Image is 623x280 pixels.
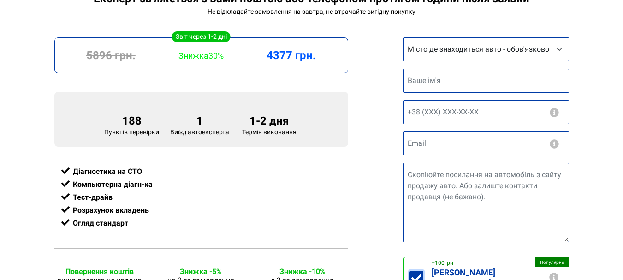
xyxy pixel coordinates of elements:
[403,131,569,155] input: Email
[235,114,303,136] div: Термін виконання
[61,217,341,230] div: Огляд стандарт
[156,267,246,276] div: Знижка -5%
[549,108,560,117] button: Ніяких СМС і Viber розсилок. Зв'язок з експертом або екстрені питання.
[54,8,569,15] div: Не відкладайте замовлення на завтра, не втрачайте вигідну покупку
[61,191,341,204] div: Тест-драйв
[246,49,337,62] div: 4377 грн.
[240,114,298,127] div: 1-2 дня
[61,165,341,178] div: Діагностика на СТО
[165,114,235,136] div: Виїзд автоексперта
[170,114,229,127] div: 1
[61,204,341,217] div: Розрахунок вкладень
[66,49,156,62] div: 5896 грн.
[403,100,569,124] input: +38 (XXX) XXX-XX-XX
[54,267,145,276] div: Повернення коштів
[208,51,224,60] span: 30%
[99,114,165,136] div: Пунктів перевірки
[156,51,246,60] div: Знижка
[403,69,569,93] input: Ваше ім'я
[104,114,159,127] div: 188
[549,139,560,149] button: Ніякого спаму, на електронну пошту приходить звіт.
[432,260,453,266] p: +100грн
[61,178,341,191] div: Компьютерна діагн-ка
[257,267,348,276] div: Знижка -10%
